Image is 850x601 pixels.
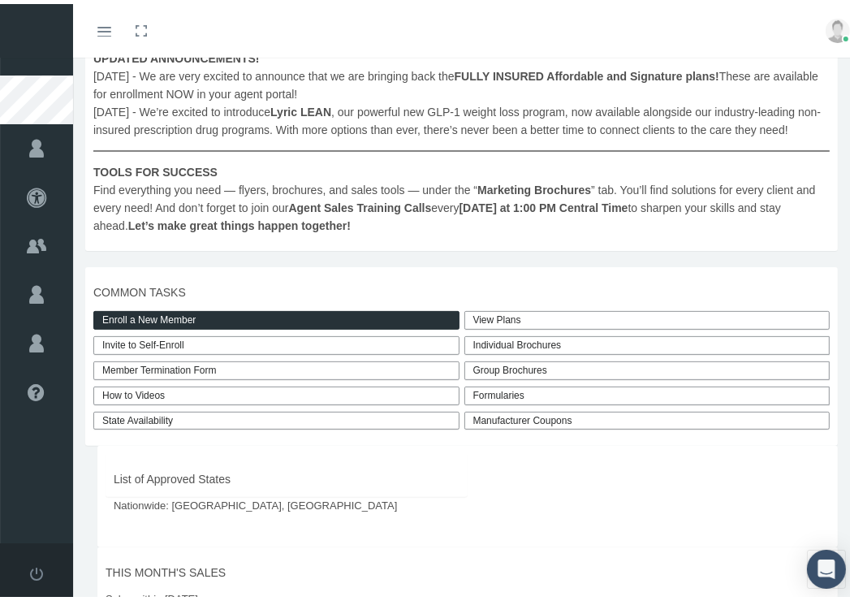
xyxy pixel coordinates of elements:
div: Group Brochures [464,357,831,376]
a: Manufacturer Coupons [464,408,831,426]
a: Invite to Self-Enroll [93,332,460,351]
a: How to Videos [93,383,460,401]
span: COMMON TASKS [93,279,830,297]
div: Open Intercom Messenger [807,546,846,585]
div: Formularies [464,383,831,401]
span: Nationwide: [GEOGRAPHIC_DATA], [GEOGRAPHIC_DATA] [114,494,460,510]
span: List of Approved States [114,466,460,484]
b: Marketing Brochures [477,179,591,192]
b: TOOLS FOR SUCCESS [93,162,218,175]
b: [DATE] at 1:00 PM Central Time [460,197,628,210]
a: View Plans [464,307,831,326]
b: Lyric LEAN [270,102,331,115]
b: Agent Sales Training Calls [289,197,432,210]
a: Enroll a New Member [93,307,460,326]
span: [DATE] - We are very excited to announce that we are bringing back the These are available for en... [93,45,830,231]
img: user-placeholder.jpg [826,15,850,39]
div: Individual Brochures [464,332,831,351]
span: THIS MONTH'S SALES [106,560,830,577]
b: UPDATED ANNOUNCEMENTS! [93,48,260,61]
a: State Availability [93,408,460,426]
b: FULLY INSURED Affordable and Signature plans! [455,66,719,79]
a: Member Termination Form [93,357,460,376]
b: Let’s make great things happen together! [128,215,351,228]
